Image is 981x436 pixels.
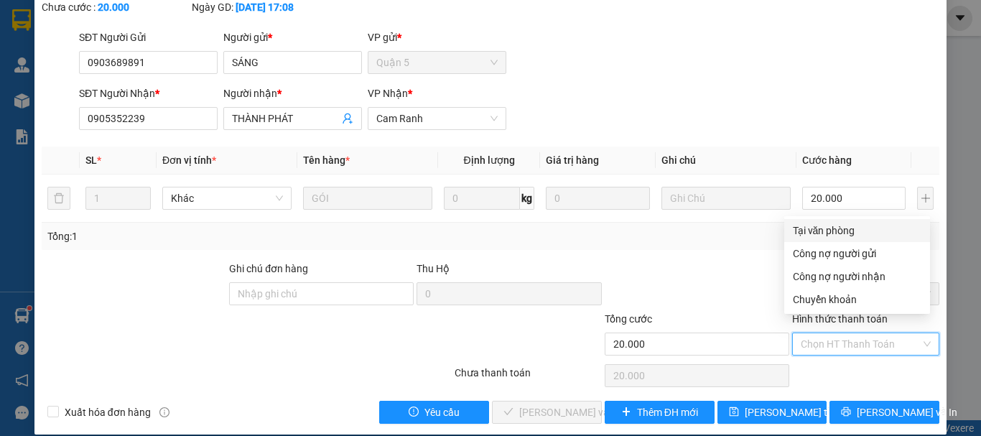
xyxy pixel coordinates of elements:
button: save[PERSON_NAME] thay đổi [717,401,827,424]
span: Thêm ĐH mới [637,404,698,420]
div: SĐT Người Gửi [79,29,218,45]
span: save [729,407,739,418]
th: Ghi chú [656,147,796,175]
span: SL [85,154,97,166]
input: VD: Bàn, Ghế [303,187,432,210]
span: Yêu cầu [424,404,460,420]
span: Quận 5 [376,52,498,73]
div: SĐT Người Nhận [79,85,218,101]
input: Ghi chú đơn hàng [229,282,414,305]
span: Thu Hộ [417,263,450,274]
div: Công nợ người gửi [793,246,921,261]
button: check[PERSON_NAME] và Giao hàng [492,401,602,424]
b: 20.000 [98,1,129,13]
span: Tổng cước [605,313,652,325]
span: VP Nhận [368,88,408,99]
button: delete [47,187,70,210]
div: VP gửi [368,29,506,45]
div: Tại văn phòng [793,223,921,238]
label: Hình thức thanh toán [792,313,888,325]
span: user-add [342,113,353,124]
div: Tổng: 1 [47,228,380,244]
span: plus [621,407,631,418]
input: 0 [546,187,649,210]
span: kg [520,187,534,210]
button: exclamation-circleYêu cầu [379,401,489,424]
span: Chọn HT Thanh Toán [801,333,931,355]
span: Tên hàng [303,154,350,166]
button: plusThêm ĐH mới [605,401,715,424]
span: Xuất hóa đơn hàng [59,404,157,420]
span: printer [841,407,851,418]
label: Ghi chú đơn hàng [229,263,308,274]
div: Công nợ người nhận [793,269,921,284]
div: Chưa thanh toán [453,365,603,390]
div: Người gửi [223,29,362,45]
span: [PERSON_NAME] và In [857,404,957,420]
span: exclamation-circle [409,407,419,418]
span: Cam Ranh [376,108,498,129]
span: Định lượng [463,154,514,166]
span: info-circle [159,407,169,417]
button: plus [917,187,934,210]
div: Cước gửi hàng sẽ được ghi vào công nợ của người nhận [784,265,930,288]
span: Khác [171,187,283,209]
input: Ghi Chú [661,187,791,210]
div: Chuyển khoản [793,292,921,307]
button: printer[PERSON_NAME] và In [829,401,939,424]
span: Giá trị hàng [546,154,599,166]
span: Đơn vị tính [162,154,216,166]
span: [PERSON_NAME] thay đổi [745,404,860,420]
span: Cước hàng [802,154,852,166]
div: Cước gửi hàng sẽ được ghi vào công nợ của người gửi [784,242,930,265]
div: Người nhận [223,85,362,101]
b: [DATE] 17:08 [236,1,294,13]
